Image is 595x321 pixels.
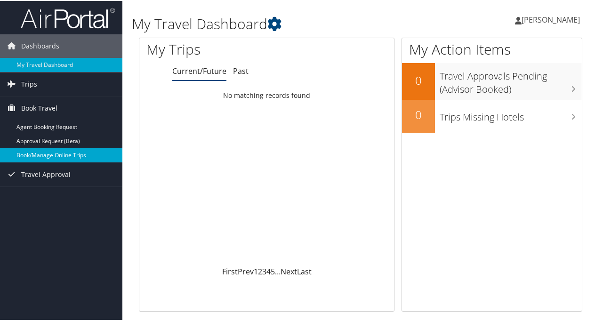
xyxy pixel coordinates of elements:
span: Trips [21,72,37,95]
td: No matching records found [139,86,394,103]
span: [PERSON_NAME] [522,14,580,24]
a: 0Travel Approvals Pending (Advisor Booked) [402,62,582,98]
a: Current/Future [172,65,226,75]
a: 5 [271,265,275,276]
a: First [222,265,238,276]
a: [PERSON_NAME] [515,5,589,33]
h2: 0 [402,106,435,122]
h1: My Trips [146,39,281,58]
h3: Trips Missing Hotels [440,105,582,123]
a: 2 [258,265,262,276]
a: Prev [238,265,254,276]
a: Next [281,265,297,276]
h3: Travel Approvals Pending (Advisor Booked) [440,64,582,95]
span: Travel Approval [21,162,71,185]
h1: My Travel Dashboard [132,13,437,33]
a: Last [297,265,312,276]
span: Book Travel [21,96,57,119]
a: Past [233,65,249,75]
a: 3 [262,265,266,276]
h2: 0 [402,72,435,88]
h1: My Action Items [402,39,582,58]
a: 1 [254,265,258,276]
a: 4 [266,265,271,276]
a: 0Trips Missing Hotels [402,99,582,132]
img: airportal-logo.png [21,6,115,28]
span: … [275,265,281,276]
span: Dashboards [21,33,59,57]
